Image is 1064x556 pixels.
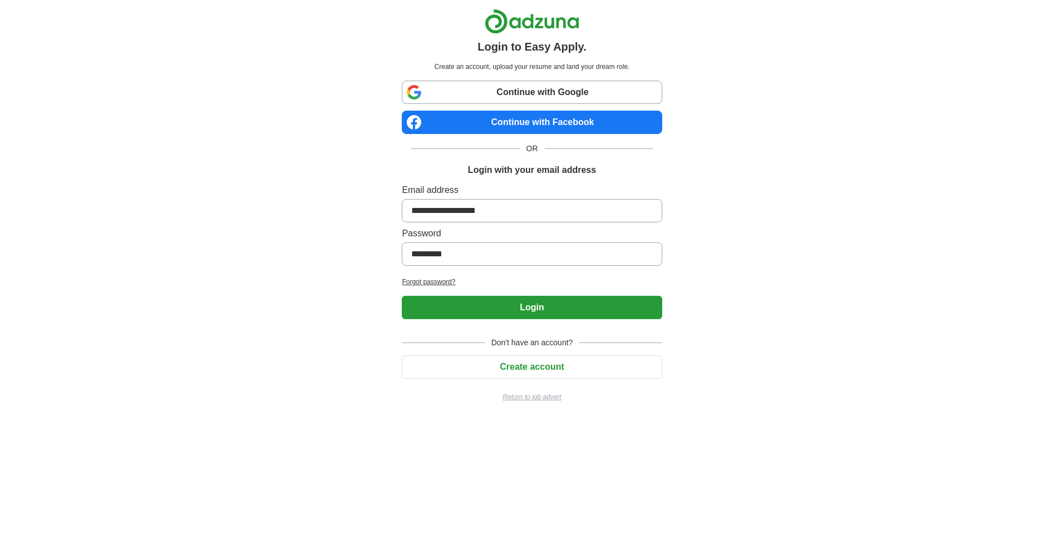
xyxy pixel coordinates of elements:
[485,337,580,349] span: Don't have an account?
[402,277,662,287] a: Forgot password?
[485,9,579,34] img: Adzuna logo
[402,355,662,379] button: Create account
[402,296,662,319] button: Login
[477,38,587,55] h1: Login to Easy Apply.
[402,227,662,240] label: Password
[402,392,662,402] a: Return to job advert
[468,163,596,177] h1: Login with your email address
[404,62,659,72] p: Create an account, upload your resume and land your dream role.
[520,143,545,155] span: OR
[402,81,662,104] a: Continue with Google
[402,362,662,371] a: Create account
[402,183,662,197] label: Email address
[402,111,662,134] a: Continue with Facebook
